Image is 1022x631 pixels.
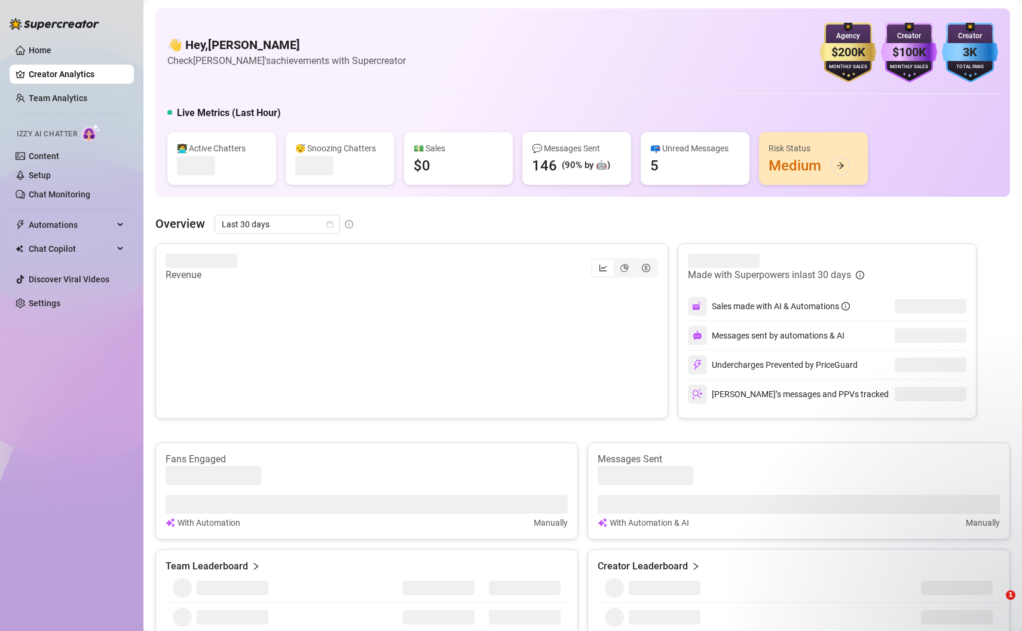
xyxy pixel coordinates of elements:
[29,275,109,284] a: Discover Viral Videos
[10,18,99,30] img: logo-BBDzfeDw.svg
[29,45,51,55] a: Home
[820,43,876,62] div: $200K
[16,245,23,253] img: Chat Copilot
[167,53,406,68] article: Check [PERSON_NAME]'s achievements with Supercreator
[981,590,1010,619] iframe: Intercom live chat
[222,215,333,233] span: Last 30 days
[29,170,51,180] a: Setup
[295,142,385,155] div: 😴 Snoozing Chatters
[591,258,658,278] div: segmented control
[532,142,622,155] div: 💬 Messages Sent
[29,151,59,161] a: Content
[856,271,864,279] span: info-circle
[29,298,60,308] a: Settings
[534,516,568,529] article: Manually
[620,264,629,272] span: pie-chart
[17,129,77,140] span: Izzy AI Chatter
[178,516,240,529] article: With Automation
[769,142,858,155] div: Risk Status
[598,516,607,529] img: svg%3e
[29,93,87,103] a: Team Analytics
[1006,590,1015,600] span: 1
[688,385,889,404] div: [PERSON_NAME]’s messages and PPVs tracked
[836,161,844,170] span: arrow-right
[532,156,557,175] div: 146
[82,124,100,141] img: AI Chatter
[692,389,703,400] img: svg%3e
[942,31,998,42] div: Creator
[688,355,858,374] div: Undercharges Prevented by PriceGuard
[881,43,937,62] div: $100K
[166,516,175,529] img: svg%3e
[610,516,689,529] article: With Automation & AI
[29,239,114,258] span: Chat Copilot
[881,31,937,42] div: Creator
[942,63,998,71] div: Total Fans
[820,63,876,71] div: Monthly Sales
[562,158,610,173] div: (90% by 🤖)
[29,65,124,84] a: Creator Analytics
[326,221,333,228] span: calendar
[688,268,851,282] article: Made with Superpowers in last 30 days
[599,264,607,272] span: line-chart
[691,559,700,574] span: right
[29,190,90,199] a: Chat Monitoring
[166,559,248,574] article: Team Leaderboard
[345,220,353,228] span: info-circle
[881,63,937,71] div: Monthly Sales
[820,23,876,83] img: gold-badge-CigiZidd.svg
[177,106,281,120] h5: Live Metrics (Last Hour)
[692,359,703,370] img: svg%3e
[820,31,876,42] div: Agency
[693,331,702,340] img: svg%3e
[842,302,850,310] span: info-circle
[155,215,205,233] article: Overview
[16,220,25,230] span: thunderbolt
[688,326,844,345] div: Messages sent by automations & AI
[598,453,1000,466] article: Messages Sent
[598,559,688,574] article: Creator Leaderboard
[166,453,568,466] article: Fans Engaged
[642,264,650,272] span: dollar-circle
[414,142,503,155] div: 💵 Sales
[166,268,237,282] article: Revenue
[650,142,740,155] div: 📪 Unread Messages
[650,156,659,175] div: 5
[942,43,998,62] div: 3K
[29,215,114,234] span: Automations
[692,301,703,312] img: svg%3e
[252,559,260,574] span: right
[167,36,406,53] h4: 👋 Hey, [PERSON_NAME]
[942,23,998,83] img: blue-badge-DgoSNQY1.svg
[881,23,937,83] img: purple-badge-B9DA21FR.svg
[177,142,267,155] div: 👩‍💻 Active Chatters
[712,300,850,313] div: Sales made with AI & Automations
[414,156,430,175] div: $0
